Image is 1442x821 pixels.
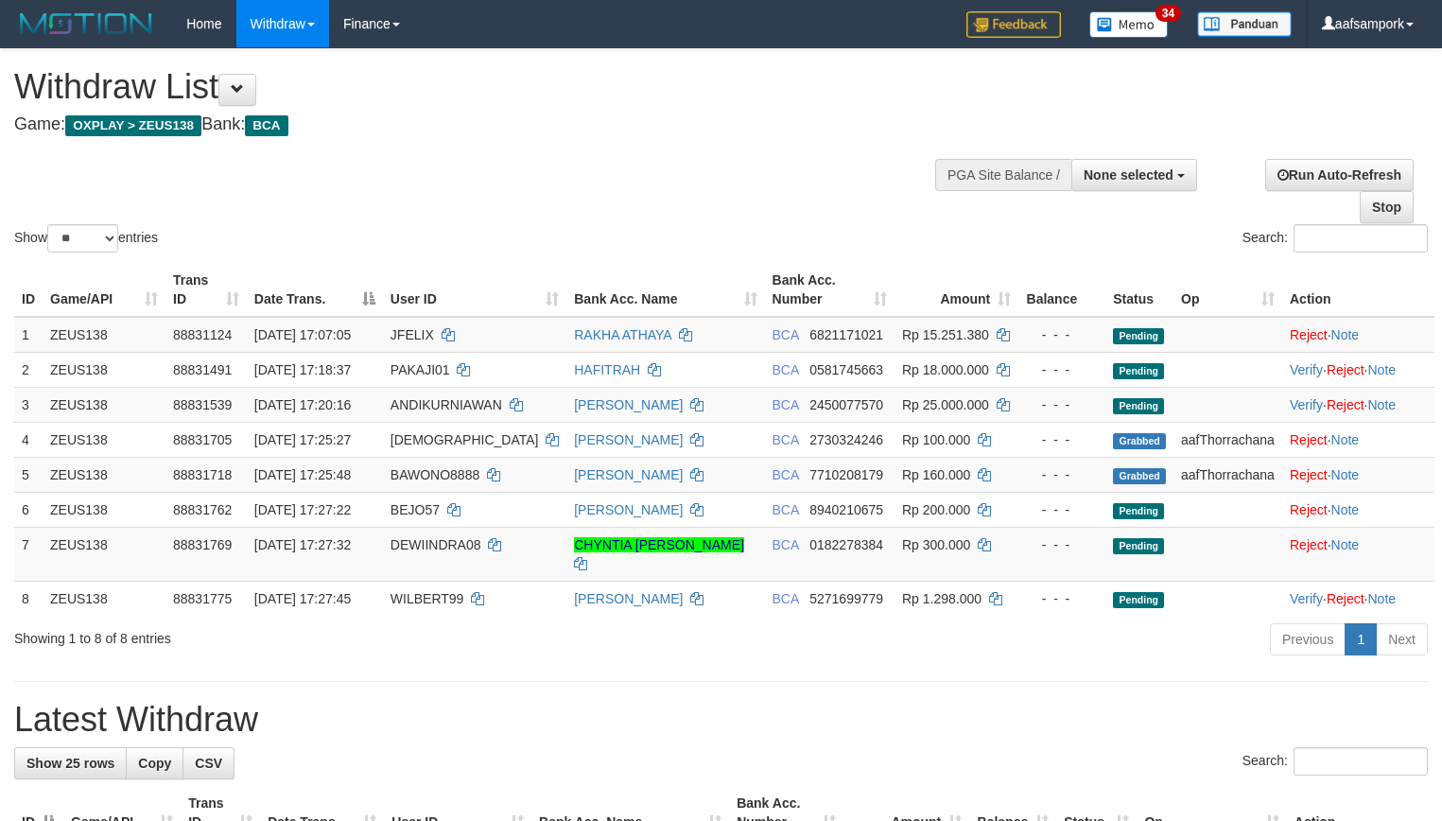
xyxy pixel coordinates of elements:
[43,457,165,492] td: ZEUS138
[902,467,970,482] span: Rp 160.000
[1113,328,1164,344] span: Pending
[1360,191,1414,223] a: Stop
[1290,502,1328,517] a: Reject
[902,591,982,606] span: Rp 1.298.000
[391,432,539,447] span: [DEMOGRAPHIC_DATA]
[173,591,232,606] span: 88831775
[1282,422,1434,457] td: ·
[1242,224,1428,253] label: Search:
[1089,11,1169,38] img: Button%20Memo.svg
[391,397,502,412] span: ANDIKURNIAWAN
[383,263,566,317] th: User ID: activate to sort column ascending
[1331,467,1360,482] a: Note
[1294,747,1428,776] input: Search:
[773,502,799,517] span: BCA
[1290,591,1323,606] a: Verify
[809,591,883,606] span: Copy 5271699779 to clipboard
[566,263,764,317] th: Bank Acc. Name: activate to sort column ascending
[809,502,883,517] span: Copy 8940210675 to clipboard
[14,492,43,527] td: 6
[1282,581,1434,616] td: · ·
[254,537,351,552] span: [DATE] 17:27:32
[773,327,799,342] span: BCA
[773,467,799,482] span: BCA
[902,502,970,517] span: Rp 200.000
[935,159,1071,191] div: PGA Site Balance /
[1290,327,1328,342] a: Reject
[1071,159,1197,191] button: None selected
[1290,397,1323,412] a: Verify
[254,327,351,342] span: [DATE] 17:07:05
[391,537,481,552] span: DEWIINDRA08
[1282,317,1434,353] td: ·
[254,591,351,606] span: [DATE] 17:27:45
[574,591,683,606] a: [PERSON_NAME]
[1282,352,1434,387] td: · ·
[43,581,165,616] td: ZEUS138
[1367,397,1396,412] a: Note
[1282,387,1434,422] td: · ·
[14,621,586,648] div: Showing 1 to 8 of 8 entries
[773,432,799,447] span: BCA
[173,502,232,517] span: 88831762
[574,397,683,412] a: [PERSON_NAME]
[43,317,165,353] td: ZEUS138
[1173,457,1282,492] td: aafThorrachana
[765,263,895,317] th: Bank Acc. Number: activate to sort column ascending
[65,115,201,136] span: OXPLAY > ZEUS138
[966,11,1061,38] img: Feedback.jpg
[173,467,232,482] span: 88831718
[391,591,464,606] span: WILBERT99
[574,467,683,482] a: [PERSON_NAME]
[1282,457,1434,492] td: ·
[1290,537,1328,552] a: Reject
[14,701,1428,739] h1: Latest Withdraw
[138,756,171,771] span: Copy
[245,115,287,136] span: BCA
[165,263,247,317] th: Trans ID: activate to sort column ascending
[14,317,43,353] td: 1
[391,502,440,517] span: BEJO57
[1367,591,1396,606] a: Note
[574,362,640,377] a: HAFITRAH
[14,747,127,779] a: Show 25 rows
[173,362,232,377] span: 88831491
[254,397,351,412] span: [DATE] 17:20:16
[574,327,671,342] a: RAKHA ATHAYA
[902,327,989,342] span: Rp 15.251.380
[809,327,883,342] span: Copy 6821171021 to clipboard
[1290,432,1328,447] a: Reject
[1282,492,1434,527] td: ·
[1113,592,1164,608] span: Pending
[254,502,351,517] span: [DATE] 17:27:22
[1155,5,1181,22] span: 34
[1113,363,1164,379] span: Pending
[43,387,165,422] td: ZEUS138
[773,362,799,377] span: BCA
[1327,362,1364,377] a: Reject
[43,422,165,457] td: ZEUS138
[1270,623,1346,655] a: Previous
[182,747,235,779] a: CSV
[195,756,222,771] span: CSV
[14,387,43,422] td: 3
[1173,422,1282,457] td: aafThorrachana
[773,537,799,552] span: BCA
[1345,623,1377,655] a: 1
[895,263,1018,317] th: Amount: activate to sort column ascending
[1327,591,1364,606] a: Reject
[902,537,970,552] span: Rp 300.000
[254,362,351,377] span: [DATE] 17:18:37
[14,457,43,492] td: 5
[902,397,989,412] span: Rp 25.000.000
[809,467,883,482] span: Copy 7710208179 to clipboard
[14,68,943,106] h1: Withdraw List
[391,362,450,377] span: PAKAJI01
[1331,327,1360,342] a: Note
[126,747,183,779] a: Copy
[254,432,351,447] span: [DATE] 17:25:27
[1290,467,1328,482] a: Reject
[809,537,883,552] span: Copy 0182278384 to clipboard
[1113,398,1164,414] span: Pending
[1026,465,1098,484] div: - - -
